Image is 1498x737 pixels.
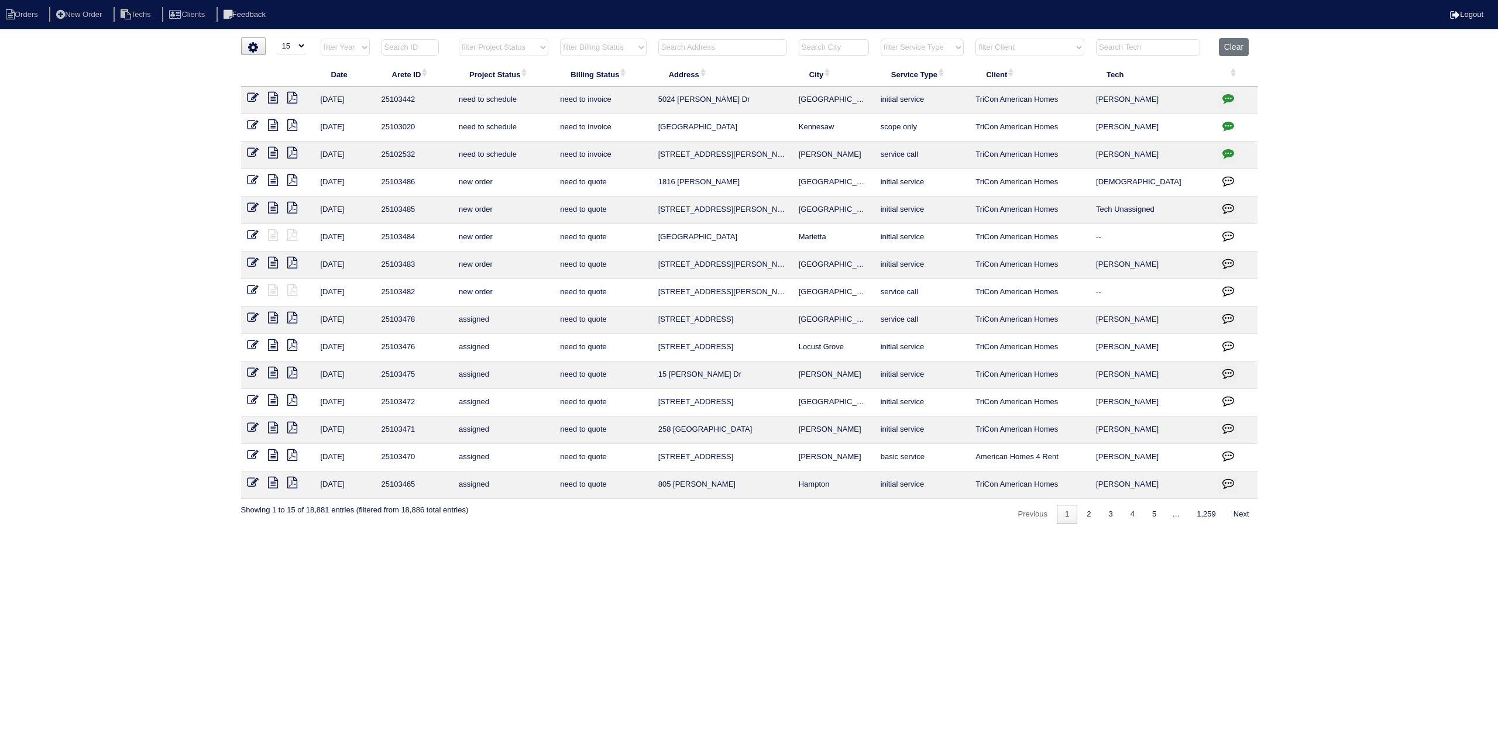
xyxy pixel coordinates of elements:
td: [DATE] [315,361,376,389]
td: TriCon American Homes [970,334,1090,361]
td: Hampton [793,471,875,499]
td: TriCon American Homes [970,114,1090,142]
td: 25103485 [376,197,453,224]
a: Next [1225,505,1258,524]
th: Client: activate to sort column ascending [970,62,1090,87]
td: initial service [875,334,970,361]
td: TriCon American Homes [970,306,1090,334]
td: service call [875,279,970,306]
td: TriCon American Homes [970,361,1090,389]
td: TriCon American Homes [970,252,1090,279]
input: Search ID [382,39,439,56]
td: initial service [875,471,970,499]
td: assigned [453,471,554,499]
td: need to quote [554,471,652,499]
td: [STREET_ADDRESS] [652,306,793,334]
td: [DATE] [315,389,376,416]
td: need to schedule [453,114,554,142]
td: 25103471 [376,416,453,444]
td: [DATE] [315,197,376,224]
td: TriCon American Homes [970,471,1090,499]
td: 15 [PERSON_NAME] Dr [652,361,793,389]
td: [DATE] [315,306,376,334]
td: 25103483 [376,252,453,279]
td: [PERSON_NAME] [1090,87,1213,114]
td: 25102532 [376,142,453,169]
td: need to quote [554,444,652,471]
td: [STREET_ADDRESS] [652,444,793,471]
td: Locust Grove [793,334,875,361]
td: need to quote [554,169,652,197]
a: 3 [1101,505,1121,524]
td: 25103482 [376,279,453,306]
td: basic service [875,444,970,471]
td: -- [1090,224,1213,252]
a: 1 [1057,505,1077,524]
td: [DEMOGRAPHIC_DATA] [1090,169,1213,197]
td: [GEOGRAPHIC_DATA] [652,114,793,142]
td: initial service [875,416,970,444]
td: [STREET_ADDRESS][PERSON_NAME] [652,279,793,306]
td: assigned [453,306,554,334]
input: Search Tech [1096,39,1200,56]
td: initial service [875,252,970,279]
td: 25103472 [376,389,453,416]
li: Clients [162,7,214,23]
td: assigned [453,444,554,471]
li: Feedback [217,7,275,23]
td: 1816 [PERSON_NAME] [652,169,793,197]
td: TriCon American Homes [970,142,1090,169]
li: Techs [114,7,160,23]
a: Logout [1450,10,1483,19]
td: [STREET_ADDRESS] [652,334,793,361]
th: Date [315,62,376,87]
div: Showing 1 to 15 of 18,881 entries (filtered from 18,886 total entries) [241,499,469,515]
th: Arete ID: activate to sort column ascending [376,62,453,87]
td: [PERSON_NAME] [1090,252,1213,279]
td: TriCon American Homes [970,416,1090,444]
td: [GEOGRAPHIC_DATA] [793,306,875,334]
td: [PERSON_NAME] [793,444,875,471]
td: [STREET_ADDRESS][PERSON_NAME] [652,197,793,224]
td: 25103475 [376,361,453,389]
td: need to quote [554,252,652,279]
td: TriCon American Homes [970,389,1090,416]
td: initial service [875,389,970,416]
td: [GEOGRAPHIC_DATA] [793,279,875,306]
td: need to quote [554,334,652,361]
td: [GEOGRAPHIC_DATA] [793,252,875,279]
a: 1,259 [1188,505,1224,524]
td: TriCon American Homes [970,169,1090,197]
th: : activate to sort column ascending [1213,62,1258,87]
a: Previous [1009,505,1056,524]
span: … [1164,509,1187,518]
td: Tech Unassigned [1090,197,1213,224]
td: 25103465 [376,471,453,499]
td: 258 [GEOGRAPHIC_DATA] [652,416,793,444]
td: new order [453,224,554,252]
td: [GEOGRAPHIC_DATA] [793,197,875,224]
td: 25103478 [376,306,453,334]
td: American Homes 4 Rent [970,444,1090,471]
input: Search Address [658,39,787,56]
td: initial service [875,224,970,252]
a: 5 [1144,505,1164,524]
td: service call [875,306,970,334]
td: service call [875,142,970,169]
td: [DATE] [315,279,376,306]
td: [GEOGRAPHIC_DATA] [793,389,875,416]
td: [GEOGRAPHIC_DATA] [652,224,793,252]
td: initial service [875,87,970,114]
td: [STREET_ADDRESS][PERSON_NAME] [652,142,793,169]
td: [PERSON_NAME] [1090,142,1213,169]
td: 25103442 [376,87,453,114]
td: TriCon American Homes [970,224,1090,252]
td: 5024 [PERSON_NAME] Dr [652,87,793,114]
td: assigned [453,334,554,361]
td: initial service [875,197,970,224]
button: Clear [1219,38,1249,56]
td: TriCon American Homes [970,197,1090,224]
td: need to quote [554,361,652,389]
a: 2 [1078,505,1099,524]
td: TriCon American Homes [970,279,1090,306]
